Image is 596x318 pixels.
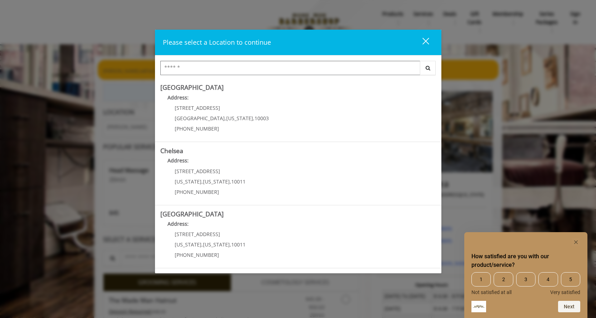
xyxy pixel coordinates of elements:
[494,272,513,287] span: 2
[471,238,580,312] div: How satisfied are you with our product/service? Select an option from 1 to 5, with 1 being Not sa...
[175,231,220,238] span: [STREET_ADDRESS]
[226,115,253,122] span: [US_STATE]
[471,289,512,295] span: Not satisfied at all
[471,252,580,269] h2: How satisfied are you with our product/service? Select an option from 1 to 5, with 1 being Not sa...
[231,241,246,248] span: 10011
[225,115,226,122] span: ,
[424,65,432,70] i: Search button
[538,272,558,287] span: 4
[175,251,219,258] span: [PHONE_NUMBER]
[572,238,580,246] button: Hide survey
[160,146,183,155] b: Chelsea
[471,272,491,287] span: 1
[558,301,580,312] button: Next question
[168,94,189,101] b: Address:
[160,210,224,218] b: [GEOGRAPHIC_DATA]
[516,272,536,287] span: 3
[175,241,202,248] span: [US_STATE]
[253,115,255,122] span: ,
[202,241,203,248] span: ,
[175,189,219,195] span: [PHONE_NUMBER]
[203,178,230,185] span: [US_STATE]
[255,115,269,122] span: 10003
[561,272,580,287] span: 5
[175,115,225,122] span: [GEOGRAPHIC_DATA]
[414,37,428,48] div: close dialog
[168,220,189,227] b: Address:
[231,178,246,185] span: 10011
[203,241,230,248] span: [US_STATE]
[160,61,420,75] input: Search Center
[175,168,220,175] span: [STREET_ADDRESS]
[202,178,203,185] span: ,
[175,104,220,111] span: [STREET_ADDRESS]
[230,178,231,185] span: ,
[160,83,224,92] b: [GEOGRAPHIC_DATA]
[168,157,189,164] b: Address:
[409,35,433,50] button: close dialog
[550,289,580,295] span: Very satisfied
[175,125,219,132] span: [PHONE_NUMBER]
[230,241,231,248] span: ,
[160,61,436,79] div: Center Select
[471,272,580,295] div: How satisfied are you with our product/service? Select an option from 1 to 5, with 1 being Not sa...
[175,178,202,185] span: [US_STATE]
[163,38,271,47] span: Please select a Location to continue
